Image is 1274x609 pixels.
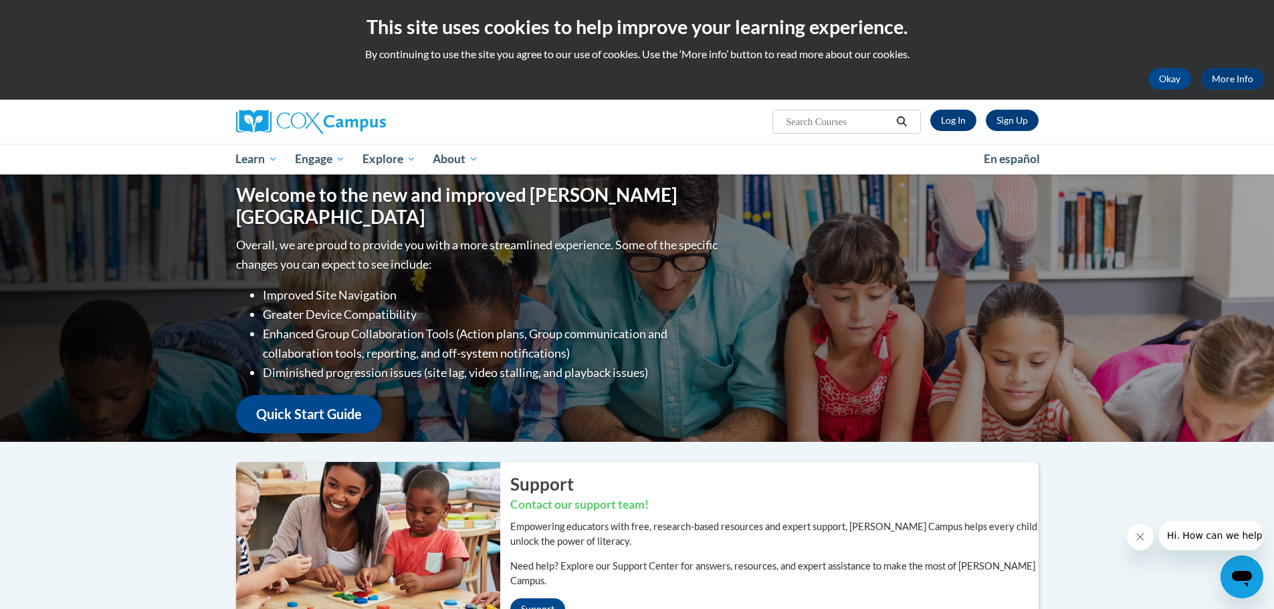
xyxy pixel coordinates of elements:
iframe: Button to launch messaging window [1220,556,1263,598]
span: Learn [235,151,278,167]
h3: Contact our support team! [510,497,1039,513]
p: Overall, we are proud to provide you with a more streamlined experience. Some of the specific cha... [236,235,721,274]
h2: Support [510,472,1039,496]
div: Main menu [216,144,1059,174]
a: Quick Start Guide [236,395,382,433]
span: About [433,151,478,167]
li: Improved Site Navigation [263,285,721,305]
li: Greater Device Compatibility [263,305,721,324]
p: Need help? Explore our Support Center for answers, resources, and expert assistance to make the m... [510,559,1039,588]
span: Hi. How can we help? [8,9,108,20]
iframe: Close message [1127,523,1154,550]
img: Cox Campus [236,110,386,134]
a: More Info [1201,68,1264,90]
p: Empowering educators with free, research-based resources and expert support, [PERSON_NAME] Campus... [510,519,1039,549]
button: Search [891,114,912,130]
span: Engage [295,151,345,167]
a: Explore [354,144,425,174]
a: Learn [227,144,287,174]
input: Search Courses [784,114,891,130]
li: Enhanced Group Collaboration Tools (Action plans, Group communication and collaboration tools, re... [263,324,721,363]
button: Okay [1148,68,1191,90]
a: About [424,144,487,174]
li: Diminished progression issues (site lag, video stalling, and playback issues) [263,363,721,382]
a: Engage [286,144,354,174]
a: Register [986,110,1039,131]
iframe: Message from company [1159,521,1263,550]
a: En español [975,145,1049,173]
h2: This site uses cookies to help improve your learning experience. [10,13,1264,40]
span: Explore [362,151,416,167]
h1: Welcome to the new and improved [PERSON_NAME][GEOGRAPHIC_DATA] [236,184,721,229]
p: By continuing to use the site you agree to our use of cookies. Use the ‘More info’ button to read... [10,47,1264,62]
span: En español [984,152,1040,166]
a: Log In [930,110,976,131]
a: Cox Campus [236,110,490,134]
